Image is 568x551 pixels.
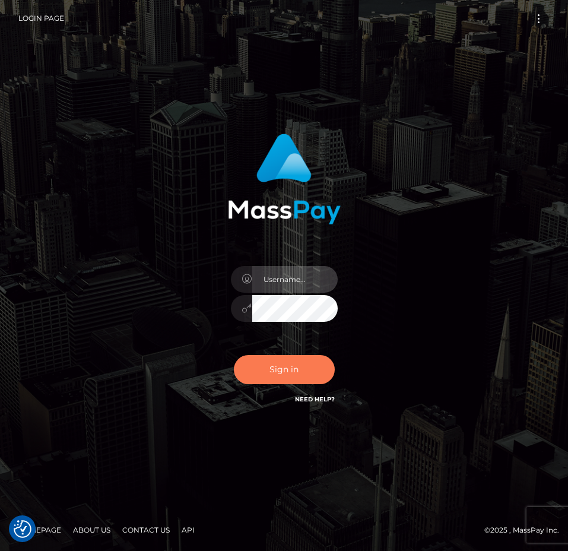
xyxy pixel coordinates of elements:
a: Need Help? [295,395,335,403]
img: Revisit consent button [14,520,31,538]
button: Sign in [234,355,335,384]
div: © 2025 , MassPay Inc. [9,524,559,537]
button: Toggle navigation [528,11,550,27]
button: Consent Preferences [14,520,31,538]
img: MassPay Login [228,134,341,224]
input: Username... [252,266,338,293]
a: API [177,521,199,539]
a: Login Page [18,6,64,31]
a: Contact Us [118,521,174,539]
a: About Us [68,521,115,539]
a: Homepage [13,521,66,539]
